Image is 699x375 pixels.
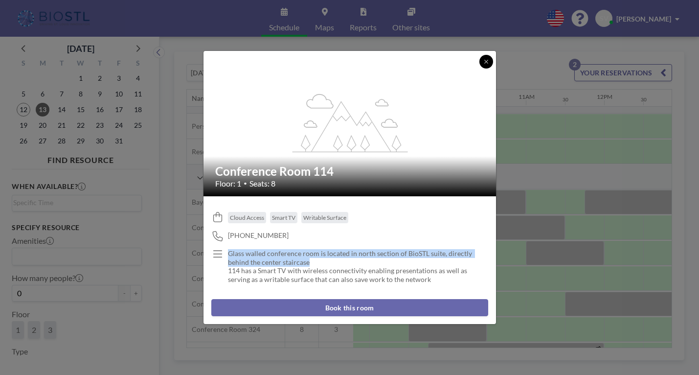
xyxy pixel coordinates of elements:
[228,249,476,266] p: Glass walled conference room is located in north section of BioSTL suite, directly behind the cen...
[215,179,241,188] span: Floor: 1
[272,214,295,221] span: Smart TV
[303,214,346,221] span: Writable Surface
[211,299,488,316] button: Book this room
[215,164,485,179] h2: Conference Room 114
[244,180,247,187] span: •
[249,179,275,188] span: Seats: 8
[230,214,264,221] span: Cloud Access
[292,94,407,152] g: flex-grow: 1.2;
[228,231,289,240] span: [PHONE_NUMBER]
[228,266,476,283] p: 114 has a Smart TV with wireless connectivity enabling presentations as well as serving as a writ...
